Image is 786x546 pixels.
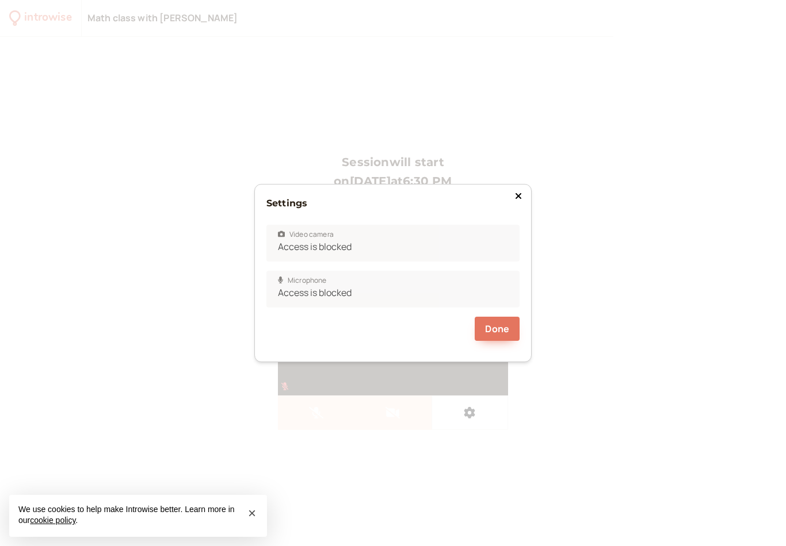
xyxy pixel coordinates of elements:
button: Close this notice [243,504,261,522]
span: × [248,505,256,521]
button: Done [475,317,520,341]
button: Settings [266,196,307,211]
a: cookie policy [30,516,75,525]
span: Video camera [278,229,334,240]
span: Microphone [278,275,327,286]
select: Video camera [266,225,520,262]
div: We use cookies to help make Introwise better. Learn more in our . [9,495,267,537]
select: Microphone [266,271,520,307]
